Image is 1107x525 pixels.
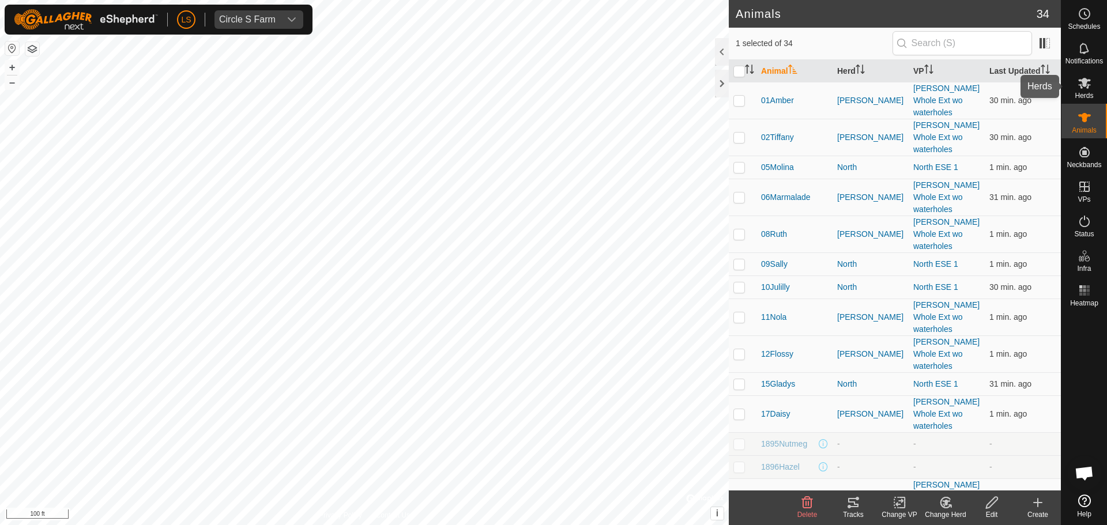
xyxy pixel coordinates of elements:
div: [PERSON_NAME] [837,408,904,420]
span: Sep 7, 2025, 9:33 PM [989,312,1027,322]
span: 15Gladys [761,378,795,390]
div: dropdown trigger [280,10,303,29]
span: VPs [1078,196,1090,203]
button: – [5,75,19,89]
div: [PERSON_NAME] [837,131,904,143]
img: Gallagher Logo [14,9,158,30]
span: Neckbands [1067,161,1101,168]
span: 05Molina [761,161,794,173]
th: Animal [756,60,833,82]
a: North ESE 1 [913,379,958,388]
div: [PERSON_NAME] [837,348,904,360]
div: - [837,438,904,450]
button: i [711,507,724,520]
input: Search (S) [893,31,1032,55]
div: Tracks [830,509,876,520]
span: 1896Hazel [761,461,800,473]
span: Sep 7, 2025, 9:03 PM [989,96,1031,105]
span: Sep 7, 2025, 9:03 PM [989,133,1031,142]
span: 12Flossy [761,348,793,360]
div: North [837,378,904,390]
p-sorticon: Activate to sort [788,66,797,75]
span: Sep 7, 2025, 9:33 PM [989,163,1027,172]
span: Circle S Farm [214,10,280,29]
span: 06Marmalade [761,191,811,203]
span: Sep 7, 2025, 9:33 PM [989,349,1027,358]
span: 01Amber [761,95,794,107]
div: Open chat [1067,456,1102,490]
a: North ESE 1 [913,282,958,292]
a: North ESE 1 [913,163,958,172]
span: 1 selected of 34 [736,37,893,50]
span: - [989,439,992,448]
a: [PERSON_NAME] Whole Ext wo waterholes [913,120,980,154]
span: Sep 7, 2025, 9:03 PM [989,379,1031,388]
span: 34 [1037,5,1049,22]
a: [PERSON_NAME] Whole Ext wo waterholes [913,480,980,513]
div: Change VP [876,509,922,520]
span: Sep 7, 2025, 9:33 PM [989,229,1027,239]
span: LS [181,14,191,26]
a: [PERSON_NAME] Whole Ext wo waterholes [913,397,980,430]
div: [PERSON_NAME] [837,95,904,107]
a: Privacy Policy [319,510,362,520]
div: Edit [969,509,1015,520]
span: Delete [797,511,818,519]
div: North [837,161,904,173]
a: [PERSON_NAME] Whole Ext wo waterholes [913,180,980,214]
span: Herds [1075,92,1093,99]
span: Infra [1077,265,1091,272]
span: Help [1077,511,1091,518]
button: + [5,61,19,74]
a: [PERSON_NAME] Whole Ext wo waterholes [913,300,980,334]
div: Change Herd [922,509,969,520]
span: Sep 7, 2025, 9:33 PM [989,409,1027,418]
app-display-virtual-paddock-transition: - [913,439,916,448]
div: [PERSON_NAME] [837,191,904,203]
span: 11Nola [761,311,786,323]
p-sorticon: Activate to sort [924,66,933,75]
div: - [837,461,904,473]
a: Help [1061,490,1107,522]
a: Contact Us [376,510,410,520]
a: [PERSON_NAME] Whole Ext wo waterholes [913,84,980,117]
div: North [837,258,904,270]
p-sorticon: Activate to sort [856,66,865,75]
span: 09Sally [761,258,788,270]
div: Circle S Farm [219,15,276,24]
button: Map Layers [25,42,39,56]
span: Sep 7, 2025, 9:33 PM [989,259,1027,269]
a: [PERSON_NAME] Whole Ext wo waterholes [913,337,980,371]
th: VP [909,60,985,82]
button: Reset Map [5,41,19,55]
span: i [716,508,718,518]
span: Sep 7, 2025, 9:03 PM [989,282,1031,292]
p-sorticon: Activate to sort [1041,66,1050,75]
span: Status [1074,231,1094,237]
span: Sep 7, 2025, 9:03 PM [989,192,1031,202]
div: Create [1015,509,1061,520]
span: Heatmap [1070,300,1098,307]
th: Last Updated [985,60,1061,82]
div: [PERSON_NAME] [837,228,904,240]
th: Herd [833,60,909,82]
span: 10Julilly [761,281,790,293]
h2: Animals [736,7,1037,21]
span: - [989,462,992,471]
a: [PERSON_NAME] Whole Ext wo waterholes [913,217,980,251]
app-display-virtual-paddock-transition: - [913,462,916,471]
p-sorticon: Activate to sort [745,66,754,75]
span: 02Tiffany [761,131,794,143]
span: Animals [1072,127,1097,134]
div: North [837,281,904,293]
div: [PERSON_NAME] [837,311,904,323]
span: 17Daisy [761,408,790,420]
span: Schedules [1068,23,1100,30]
span: Notifications [1065,58,1103,65]
a: North ESE 1 [913,259,958,269]
span: 08Ruth [761,228,787,240]
span: 1895Nutmeg [761,438,807,450]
